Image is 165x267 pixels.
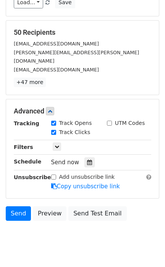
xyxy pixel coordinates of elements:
[51,159,79,166] span: Send now
[14,159,41,165] strong: Schedule
[59,128,91,136] label: Track Clicks
[14,67,99,73] small: [EMAIL_ADDRESS][DOMAIN_NAME]
[14,120,39,126] strong: Tracking
[115,119,145,127] label: UTM Codes
[59,173,115,181] label: Add unsubscribe link
[68,206,126,221] a: Send Test Email
[33,206,66,221] a: Preview
[14,107,151,115] h5: Advanced
[14,144,33,150] strong: Filters
[14,174,51,180] strong: Unsubscribe
[59,119,92,127] label: Track Opens
[127,230,165,267] iframe: Chat Widget
[14,28,151,37] h5: 50 Recipients
[14,50,139,64] small: [PERSON_NAME][EMAIL_ADDRESS][PERSON_NAME][DOMAIN_NAME]
[51,183,120,190] a: Copy unsubscribe link
[6,206,31,221] a: Send
[14,41,99,47] small: [EMAIL_ADDRESS][DOMAIN_NAME]
[14,78,46,87] a: +47 more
